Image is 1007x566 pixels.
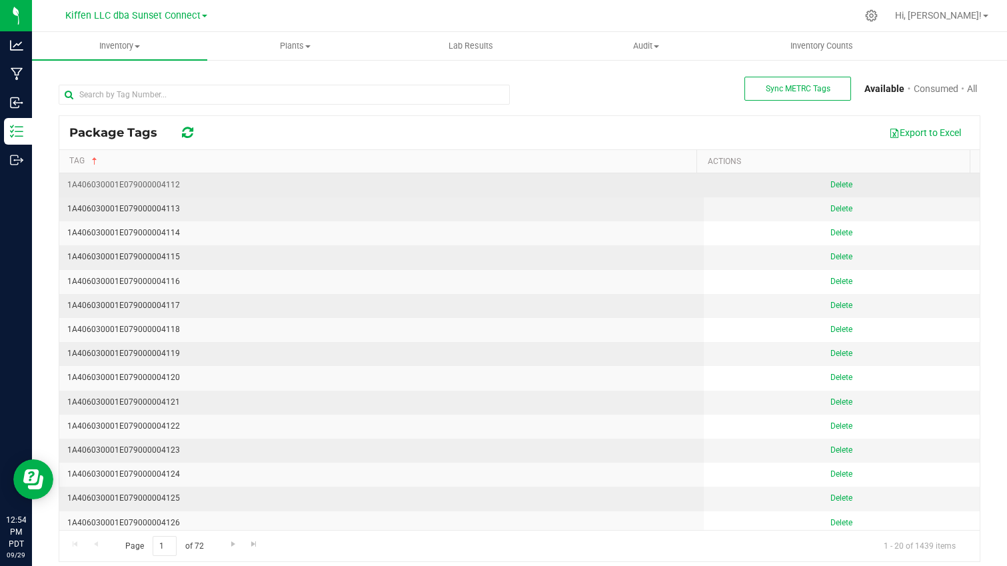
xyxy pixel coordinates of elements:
[69,125,171,140] span: Package Tags
[830,421,852,431] a: Delete
[830,349,852,358] a: Delete
[830,373,852,382] a: Delete
[830,252,852,261] a: Delete
[830,493,852,503] a: Delete
[67,275,696,288] div: 1A406030001E079000004116
[67,396,696,409] div: 1A406030001E079000004121
[245,536,264,554] a: Go to the last page
[10,153,23,167] inline-svg: Outbound
[10,125,23,138] inline-svg: Inventory
[558,32,734,60] a: Audit
[734,32,909,60] a: Inventory Counts
[67,492,696,505] div: 1A406030001E079000004125
[830,445,852,455] a: Delete
[6,514,26,550] p: 12:54 PM PDT
[864,82,904,96] a: Available
[873,536,966,556] span: 1 - 20 of 1439 items
[863,9,880,22] div: Manage settings
[830,397,852,407] a: Delete
[10,67,23,81] inline-svg: Manufacturing
[67,444,696,457] div: 1A406030001E079000004123
[830,277,852,286] a: Delete
[67,227,696,239] div: 1A406030001E079000004114
[383,32,558,60] a: Lab Results
[830,325,852,334] a: Delete
[67,203,696,215] div: 1A406030001E079000004113
[559,40,733,52] span: Audit
[880,121,970,144] button: Export to Excel
[59,85,510,105] input: Search by Tag Number...
[967,82,977,96] a: All
[895,10,982,21] span: Hi, [PERSON_NAME]!
[67,179,696,191] div: 1A406030001E079000004112
[207,32,383,60] a: Plants
[766,84,830,93] span: Sync METRC Tags
[32,40,207,52] span: Inventory
[6,550,26,560] p: 09/29
[67,299,696,312] div: 1A406030001E079000004117
[830,469,852,479] a: Delete
[744,77,851,101] button: Sync METRC Tags
[708,157,965,166] a: ACTIONS
[67,251,696,263] div: 1A406030001E079000004115
[223,536,243,554] a: Go to the next page
[10,96,23,109] inline-svg: Inbound
[830,518,852,527] a: Delete
[830,180,852,189] a: Delete
[830,204,852,213] a: Delete
[431,40,511,52] span: Lab Results
[32,32,207,60] a: Inventory
[830,301,852,310] a: Delete
[830,228,852,237] a: Delete
[10,39,23,52] inline-svg: Analytics
[13,459,53,499] iframe: Resource center
[69,156,100,165] a: Tag
[65,10,201,21] span: Kiffen LLC dba Sunset Connect
[67,420,696,433] div: 1A406030001E079000004122
[67,323,696,336] div: 1A406030001E079000004118
[67,468,696,481] div: 1A406030001E079000004124
[914,82,958,96] a: Consumed
[114,536,215,557] span: Page of 72
[67,517,696,529] div: 1A406030001E079000004126
[772,40,871,52] span: Inventory Counts
[67,347,696,360] div: 1A406030001E079000004119
[208,40,382,52] span: Plants
[67,371,696,384] div: 1A406030001E079000004120
[153,536,177,557] input: 1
